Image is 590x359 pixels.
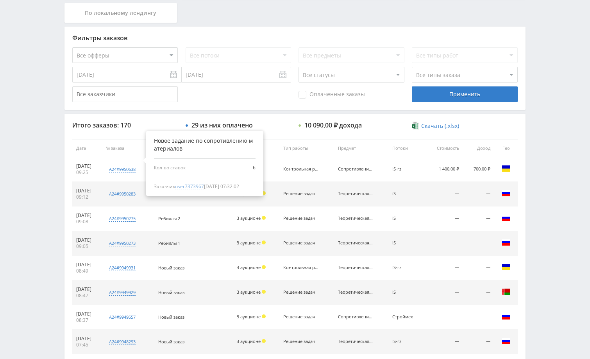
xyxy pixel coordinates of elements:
div: Решение задач [283,191,318,196]
div: IS-rz [392,167,421,172]
img: ukr.png [501,164,511,173]
th: Потоки [388,140,425,157]
span: Холд [262,290,266,294]
div: Теоретическая механика [338,290,373,295]
td: — [463,256,494,280]
td: — [463,305,494,330]
span: 6 [223,165,256,171]
div: iS [392,241,421,246]
span: В аукционе [236,240,261,246]
td: — [425,231,463,256]
a: Скачать (.xlsx) [412,122,459,130]
td: — [463,280,494,305]
span: Холд [262,339,266,343]
div: Новое задание по сопротивлению материалов [154,137,256,153]
span: Новый заказ [158,339,184,345]
span: В аукционе [236,215,261,221]
th: Доход [463,140,494,157]
span: Скачать (.xlsx) [421,123,459,129]
span: В аукционе [236,264,261,270]
div: 08:37 [76,317,98,323]
div: 29 из них оплачено [191,122,253,129]
img: rus.png [501,188,511,198]
th: № заказа [102,140,154,157]
div: Сопротивление материалов [338,314,373,320]
span: В аукционе [236,338,261,344]
div: iS [392,290,421,295]
input: Все заказчики [72,86,178,102]
div: Решение задач [283,241,318,246]
div: Решение задач [283,290,318,295]
div: Итого заказов: 170 [72,122,178,129]
td: 1 400,00 ₽ [425,157,463,182]
div: a24#9950275 [109,215,136,222]
span: В аукционе [236,289,261,295]
img: blr.png [501,287,511,296]
div: Теоретическая механика [338,191,373,196]
td: — [425,305,463,330]
div: Фильтры заказов [72,34,518,41]
td: — [425,206,463,231]
span: Холд [262,314,266,318]
span: Ребиллы 3 [158,191,180,197]
th: Дата [72,140,102,157]
span: Кол-во ставок [154,165,221,171]
td: — [463,231,494,256]
div: [DATE] [76,163,98,169]
div: Контрольная работа [283,167,318,172]
img: rus.png [501,336,511,346]
div: iS [392,216,421,221]
div: [DATE] [76,286,98,293]
div: [DATE] [76,212,98,219]
div: Строймех [392,314,421,320]
div: a24#9949929 [109,289,136,296]
td: — [425,256,463,280]
div: Теоретическая механика [338,339,373,344]
div: [DATE] [76,262,98,268]
div: Сопротивление материалов [338,167,373,172]
div: a24#9950638 [109,166,136,172]
span: Ребиллы 1 [158,240,180,246]
div: 09:25 [76,169,98,176]
th: Гео [494,140,518,157]
div: 08:49 [76,268,98,274]
div: Решение задач [283,216,318,221]
div: a24#9950273 [109,240,136,246]
img: rus.png [501,238,511,247]
td: 700,00 ₽ [463,157,494,182]
div: [DATE] [76,311,98,317]
img: rus.png [501,213,511,223]
div: [DATE] [76,188,98,194]
span: Холд [262,191,266,195]
div: [DATE] [76,237,98,243]
div: 08:47 [76,293,98,299]
span: Новый заказ [158,314,184,320]
span: user7373967 [175,183,204,190]
div: IS-rz [392,265,421,270]
td: — [425,182,463,206]
div: 09:12 [76,194,98,200]
div: a24#9949557 [109,314,136,320]
div: 07:45 [76,342,98,348]
td: — [463,182,494,206]
span: Новый заказ [158,289,184,295]
td: — [463,206,494,231]
div: a24#9949931 [109,265,136,271]
div: IS-rz [392,339,421,344]
div: Теоретическая механика [338,265,373,270]
div: Теоретическая механика [338,241,373,246]
span: Холд [262,241,266,244]
div: 09:05 [76,243,98,250]
td: — [425,330,463,354]
div: Теоретическая механика [338,216,373,221]
div: Применить [412,86,517,102]
th: Стоимость [425,140,463,157]
div: [DATE] [76,336,98,342]
img: xlsx [412,122,418,129]
div: По локальному лендингу [64,3,177,23]
span: Ребиллы 2 [158,215,180,221]
th: Тип работы [279,140,334,157]
div: Решение задач [283,339,318,344]
td: — [463,330,494,354]
div: Решение задач [283,314,318,320]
